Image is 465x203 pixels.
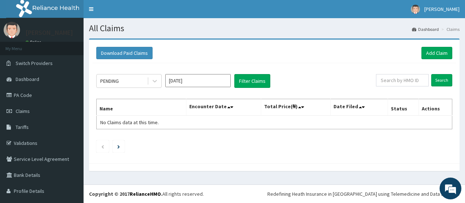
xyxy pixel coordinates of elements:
a: Dashboard [412,26,439,32]
button: Filter Claims [234,74,270,88]
img: User Image [4,22,20,38]
input: Select Month and Year [165,74,231,87]
li: Claims [440,26,460,32]
span: Dashboard [16,76,39,82]
th: Total Price(₦) [261,99,330,116]
th: Encounter Date [186,99,261,116]
input: Search [431,74,452,86]
img: User Image [411,5,420,14]
strong: Copyright © 2017 . [89,191,162,197]
div: PENDING [100,77,119,85]
div: Redefining Heath Insurance in [GEOGRAPHIC_DATA] using Telemedicine and Data Science! [267,190,460,198]
input: Search by HMO ID [376,74,429,86]
a: Previous page [101,143,104,150]
a: Add Claim [421,47,452,59]
th: Date Filed [330,99,388,116]
h1: All Claims [89,24,460,33]
th: Name [97,99,186,116]
span: [PERSON_NAME] [424,6,460,12]
span: No Claims data at this time. [100,119,159,126]
footer: All rights reserved. [84,184,465,203]
a: RelianceHMO [130,191,161,197]
span: Tariffs [16,124,29,130]
p: [PERSON_NAME] [25,29,73,36]
span: Claims [16,108,30,114]
th: Actions [418,99,452,116]
a: Next page [117,143,120,150]
button: Download Paid Claims [96,47,153,59]
a: Online [25,40,43,45]
span: Switch Providers [16,60,53,66]
th: Status [388,99,418,116]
